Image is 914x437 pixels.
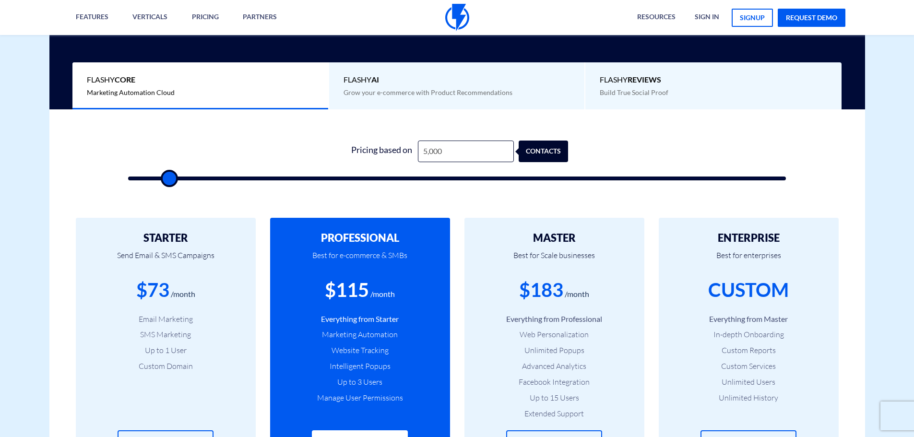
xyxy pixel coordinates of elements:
b: Core [115,75,135,84]
li: Up to 1 User [90,345,241,356]
li: Web Personalization [479,329,630,340]
span: Flashy [344,74,570,85]
div: $115 [325,276,369,304]
span: Flashy [87,74,314,85]
li: In-depth Onboarding [673,329,824,340]
li: Everything from Starter [285,314,436,325]
li: Custom Domain [90,361,241,372]
li: Manage User Permissions [285,392,436,403]
li: Extended Support [479,408,630,419]
li: Custom Services [673,361,824,372]
li: Up to 15 Users [479,392,630,403]
li: Website Tracking [285,345,436,356]
li: Marketing Automation [285,329,436,340]
a: signup [732,9,773,27]
li: Unlimited Popups [479,345,630,356]
li: Advanced Analytics [479,361,630,372]
div: Pricing based on [346,141,418,162]
span: Flashy [600,74,827,85]
div: /month [171,289,195,300]
li: Unlimited Users [673,377,824,388]
span: Build True Social Proof [600,88,668,96]
li: Intelligent Popups [285,361,436,372]
b: REVIEWS [628,75,661,84]
li: Everything from Professional [479,314,630,325]
li: Everything from Master [673,314,824,325]
li: Up to 3 Users [285,377,436,388]
span: Marketing Automation Cloud [87,88,175,96]
h2: PROFESSIONAL [285,232,436,244]
h2: STARTER [90,232,241,244]
p: Best for enterprises [673,244,824,276]
p: Best for e-commerce & SMBs [285,244,436,276]
div: $183 [519,276,563,304]
h2: MASTER [479,232,630,244]
b: AI [371,75,379,84]
div: /month [565,289,589,300]
p: Best for Scale businesses [479,244,630,276]
li: Email Marketing [90,314,241,325]
div: /month [370,289,395,300]
a: request demo [778,9,845,27]
li: SMS Marketing [90,329,241,340]
li: Facebook Integration [479,377,630,388]
li: Unlimited History [673,392,824,403]
div: CUSTOM [708,276,789,304]
span: Grow your e-commerce with Product Recommendations [344,88,512,96]
div: $73 [136,276,169,304]
div: contacts [523,141,573,162]
li: Custom Reports [673,345,824,356]
p: Send Email & SMS Campaigns [90,244,241,276]
h2: ENTERPRISE [673,232,824,244]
